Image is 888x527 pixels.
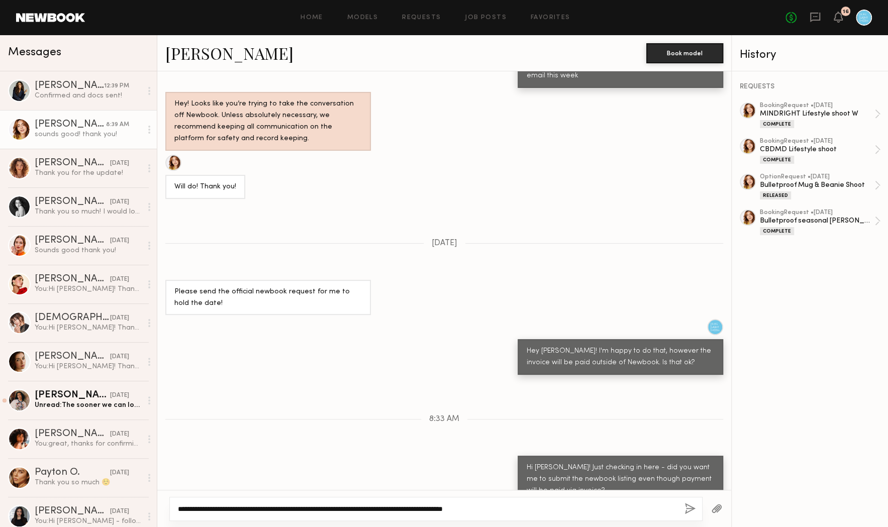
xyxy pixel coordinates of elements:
div: [PERSON_NAME] [35,197,110,207]
div: Complete [760,227,794,235]
div: [DATE] [110,430,129,439]
div: [PERSON_NAME] [35,429,110,439]
div: Hi [PERSON_NAME]! Just checking in here - did you want me to submit the newbook listing even thou... [527,462,714,497]
div: booking Request • [DATE] [760,102,874,109]
div: [DATE] [110,468,129,478]
div: Sounds good thank you! [35,246,142,255]
div: CBDMD Lifestyle shoot [760,145,874,154]
a: Book model [646,48,723,57]
div: 8:39 AM [106,120,129,130]
span: 8:33 AM [429,415,459,424]
div: [DEMOGRAPHIC_DATA][PERSON_NAME] [35,313,110,323]
a: bookingRequest •[DATE]MINDRIGHT Lifestyle shoot WComplete [760,102,880,128]
div: 16 [843,9,849,15]
a: Home [301,15,323,21]
div: Please send the official newbook request for me to hold the date! [174,286,362,309]
div: MINDRIGHT Lifestyle shoot W [760,109,874,119]
a: optionRequest •[DATE]Bulletproof Mug & Beanie ShootReleased [760,174,880,199]
div: [DATE] [110,236,129,246]
div: History [740,49,880,61]
div: Complete [760,120,794,128]
div: Bulletproof seasonal [PERSON_NAME] [760,216,874,226]
div: Bulletproof Mug & Beanie Shoot [760,180,874,190]
div: [PERSON_NAME] [35,158,110,168]
div: [PERSON_NAME] [35,120,106,130]
div: Released [760,191,791,199]
div: Complete [760,156,794,164]
a: Job Posts [465,15,507,21]
div: Thank you for the update! [35,168,142,178]
div: option Request • [DATE] [760,174,874,180]
div: [PERSON_NAME] [35,274,110,284]
div: Hey! Looks like you’re trying to take the conversation off Newbook. Unless absolutely necessary, ... [174,98,362,145]
div: sounds good! thank you! [35,130,142,139]
div: [DATE] [110,275,129,284]
button: Book model [646,43,723,63]
a: bookingRequest •[DATE]CBDMD Lifestyle shootComplete [760,138,880,164]
div: Payton O. [35,468,110,478]
div: REQUESTS [740,83,880,90]
div: Unread: The sooner we can lock in a booking date I can book out with all my other reps and we can... [35,400,142,410]
div: You: Hi [PERSON_NAME]! Thank you so much for your interest in the Inaba photoshoot! The client ha... [35,362,142,371]
div: [DATE] [110,391,129,400]
div: [DATE] [110,159,129,168]
span: Messages [8,47,61,58]
div: booking Request • [DATE] [760,209,874,216]
div: booking Request • [DATE] [760,138,874,145]
a: Favorites [531,15,570,21]
div: Thank you so much! I would love to work with you in the near future :) [35,207,142,217]
div: [DATE] [110,507,129,516]
div: Will do! Thank you! [174,181,236,193]
div: [PERSON_NAME] [35,236,110,246]
a: Models [347,15,378,21]
div: [PERSON_NAME] S. [35,390,110,400]
div: [DATE] [110,313,129,323]
div: Thank you so much ☺️ [35,478,142,487]
div: You: Hi [PERSON_NAME]! Thank you so much for your interest in the Inaba photoshoot! The client ha... [35,323,142,333]
div: [PERSON_NAME] [35,352,110,362]
div: You: Hi [PERSON_NAME] - following up on my original message. Thank you! [35,516,142,526]
div: 12:39 PM [104,81,129,91]
a: Requests [402,15,441,21]
div: [PERSON_NAME] [35,506,110,516]
div: [DATE] [110,352,129,362]
div: You: great, thanks for confirming! [35,439,142,449]
a: bookingRequest •[DATE]Bulletproof seasonal [PERSON_NAME]Complete [760,209,880,235]
div: [PERSON_NAME] [35,81,104,91]
div: Confirmed and docs sent! [35,91,142,100]
div: Hey [PERSON_NAME]! I'm happy to do that, however the invoice will be paid outside of Newbook. Is ... [527,346,714,369]
a: [PERSON_NAME] [165,42,293,64]
div: [DATE] [110,197,129,207]
div: You: Hi [PERSON_NAME]! Thank you so much for your interest in the Inaba photoshoot! The client ha... [35,284,142,294]
span: [DATE] [432,239,457,248]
